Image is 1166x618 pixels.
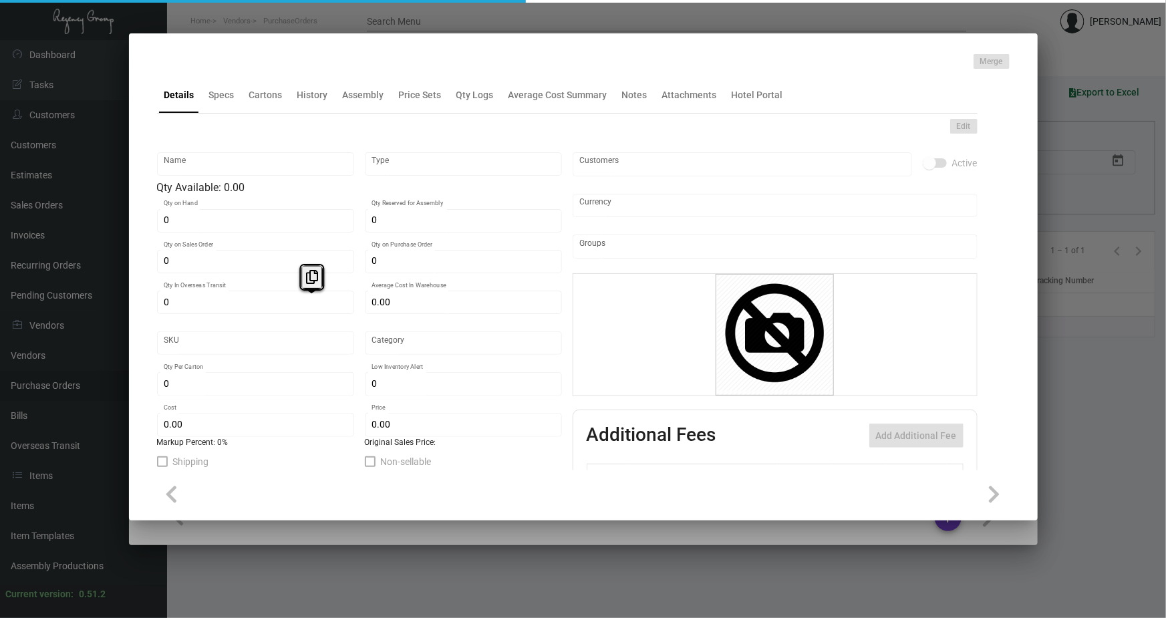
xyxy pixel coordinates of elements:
th: Active [587,464,627,488]
th: Type [627,464,777,488]
span: Active [952,155,978,171]
button: Merge [974,54,1010,69]
div: Price Sets [399,88,442,102]
div: Current version: [5,587,74,601]
div: Notes [622,88,647,102]
span: Add Additional Fee [876,430,957,441]
div: Cartons [249,88,283,102]
div: Average Cost Summary [508,88,607,102]
button: Edit [950,119,978,134]
span: Non-sellable [381,454,432,470]
div: Assembly [343,88,384,102]
div: History [297,88,328,102]
input: Add new.. [579,241,970,252]
div: Hotel Portal [732,88,783,102]
div: Qty Available: 0.00 [157,180,562,196]
div: 0.51.2 [79,587,106,601]
i: Copy [306,270,318,284]
h2: Additional Fees [587,424,716,448]
span: Merge [980,56,1003,67]
div: Specs [209,88,235,102]
th: Cost [777,464,832,488]
button: Add Additional Fee [869,424,964,448]
div: Details [164,88,194,102]
th: Price type [887,464,947,488]
th: Price [832,464,887,488]
input: Add new.. [579,159,905,170]
span: Shipping [173,454,209,470]
div: Attachments [662,88,717,102]
span: Edit [957,121,971,132]
div: Qty Logs [456,88,494,102]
